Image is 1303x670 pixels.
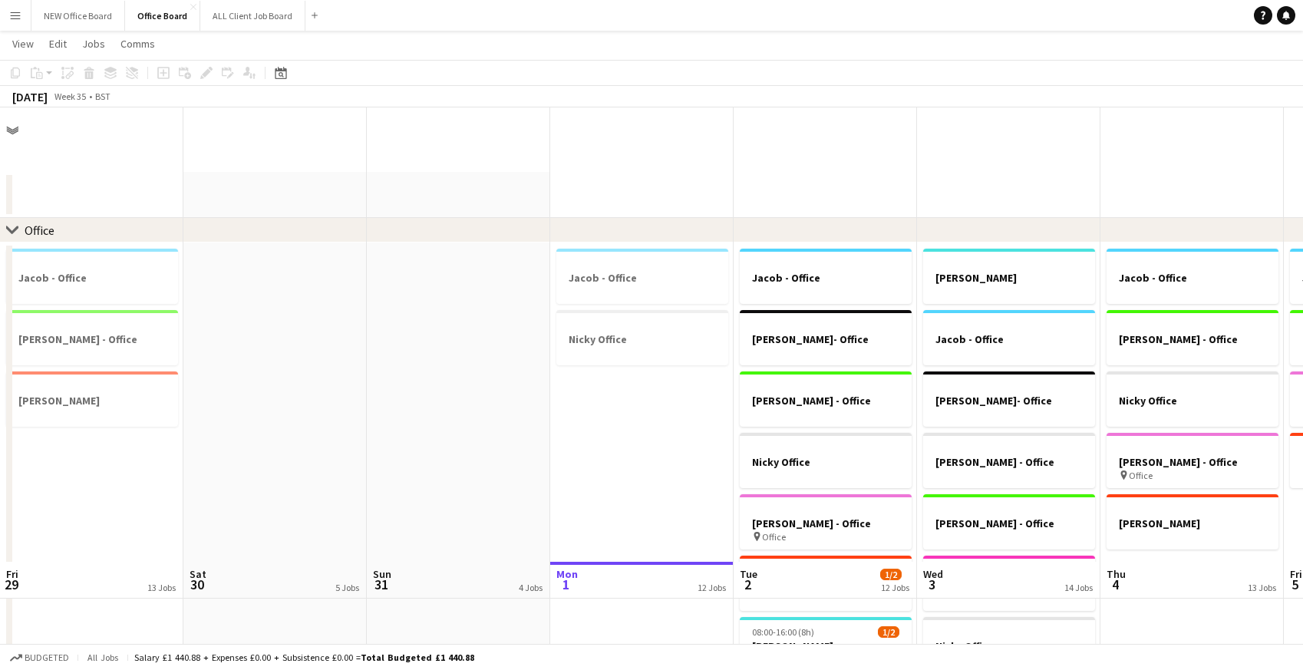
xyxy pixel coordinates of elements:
div: [PERSON_NAME] - Office [6,310,178,365]
h3: [PERSON_NAME] - Office [1107,455,1278,469]
div: Office [25,223,54,238]
span: Edit [49,37,67,51]
div: [PERSON_NAME] - Office [740,371,912,427]
div: [PERSON_NAME] - Office [923,494,1095,550]
div: 4 Jobs [519,582,543,593]
span: All jobs [84,652,121,663]
button: Budgeted [8,649,71,666]
span: Comms [120,37,155,51]
span: Tue [740,567,757,581]
div: [DATE] [12,89,48,104]
h3: Jacob - Office [6,271,178,285]
h3: Jacob - Office [556,271,728,285]
span: Sat [190,567,206,581]
h3: [PERSON_NAME] [923,271,1095,285]
h3: [PERSON_NAME] [740,639,912,653]
button: NEW Office Board [31,1,125,31]
span: Week 35 [51,91,89,102]
h3: [PERSON_NAME] - Office [1107,332,1278,346]
div: 12 Jobs [698,582,726,593]
app-job-card: [PERSON_NAME] [1107,494,1278,550]
div: 13 Jobs [1248,582,1276,593]
h3: Nicky Office [740,455,912,469]
span: View [12,37,34,51]
app-job-card: Jacob - Office [1107,249,1278,304]
app-job-card: Jacob - Office [556,249,728,304]
a: Comms [114,34,161,54]
app-job-card: [PERSON_NAME] - Office [923,433,1095,488]
a: Edit [43,34,73,54]
h3: [PERSON_NAME] - Office [740,394,912,408]
app-job-card: Jacob - Office [740,249,912,304]
h3: [PERSON_NAME]- Office [740,332,912,346]
span: Budgeted [25,652,69,663]
span: 5 [1288,576,1302,593]
span: 29 [4,576,18,593]
h3: [PERSON_NAME] [6,394,178,408]
h3: Jacob - Office [923,332,1095,346]
span: Jobs [82,37,105,51]
span: 1/2 [880,569,902,580]
h3: Jacob - Office [740,271,912,285]
span: Thu [1107,567,1126,581]
span: 08:00-16:00 (8h) [752,626,814,638]
app-job-card: Nicky Office [556,310,728,365]
h3: [PERSON_NAME]- Office [923,394,1095,408]
span: 3 [921,576,943,593]
span: Office [1129,470,1153,481]
span: Office [762,531,786,543]
div: BST [95,91,111,102]
app-job-card: Nicky Office [740,433,912,488]
span: 1 [554,576,578,593]
h3: [PERSON_NAME] - Office [740,517,912,530]
h3: [PERSON_NAME] [1107,517,1278,530]
span: 4 [1104,576,1126,593]
app-job-card: [PERSON_NAME] - Office [1107,310,1278,365]
app-job-card: [PERSON_NAME] - Office Office [1107,433,1278,488]
app-job-card: [PERSON_NAME] - Office Office [740,494,912,550]
span: Fri [6,567,18,581]
h3: Nicky Office [1107,394,1278,408]
span: Wed [923,567,943,581]
app-job-card: Jacob - Office [6,249,178,304]
h3: [PERSON_NAME] - Office [6,332,178,346]
app-job-card: Nicky Office [1107,371,1278,427]
div: 13 Jobs [147,582,176,593]
div: Jacob - Office [923,310,1095,365]
span: 31 [371,576,391,593]
app-job-card: [PERSON_NAME] [6,371,178,427]
span: Fri [1290,567,1302,581]
a: View [6,34,40,54]
h3: [PERSON_NAME] - Office [923,455,1095,469]
button: Office Board [125,1,200,31]
app-job-card: [PERSON_NAME]- Office [923,371,1095,427]
div: Salary £1 440.88 + Expenses £0.00 + Subsistence £0.00 = [134,652,474,663]
app-job-card: [PERSON_NAME]- Office [740,310,912,365]
h3: Nicky Office [556,332,728,346]
app-job-card: Nicki- Office [923,556,1095,611]
app-job-card: [PERSON_NAME] [923,249,1095,304]
span: 2 [737,576,757,593]
app-job-card: [PERSON_NAME] [740,556,912,611]
span: Mon [556,567,578,581]
span: 30 [187,576,206,593]
h3: Jacob - Office [1107,271,1278,285]
a: Jobs [76,34,111,54]
div: 14 Jobs [1064,582,1093,593]
h3: Nicky Office [923,639,1095,653]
